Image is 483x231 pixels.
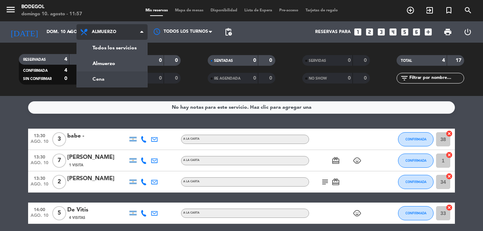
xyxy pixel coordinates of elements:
[442,58,445,63] strong: 4
[214,77,240,80] span: RE AGENDADA
[66,28,75,36] i: arrow_drop_down
[64,76,67,81] strong: 0
[67,205,128,215] div: De Vitis
[52,132,66,146] span: 3
[276,9,302,12] span: Pre-acceso
[353,27,362,37] i: looks_one
[253,76,256,81] strong: 0
[269,58,274,63] strong: 0
[405,137,426,141] span: CONFIRMADA
[172,103,312,112] div: No hay notas para este servicio. Haz clic para agregar una
[69,162,83,168] span: 1 Visita
[405,159,426,162] span: CONFIRMADA
[23,69,48,72] span: CONFIRMADA
[409,74,464,82] input: Filtrar por nombre...
[31,174,48,182] span: 13:30
[353,156,361,165] i: child_care
[400,74,409,82] i: filter_list
[398,132,434,146] button: CONFIRMADA
[171,9,207,12] span: Mapa de mesas
[67,174,128,183] div: [PERSON_NAME]
[269,76,274,81] strong: 0
[321,178,329,186] i: subject
[5,4,16,17] button: menu
[398,206,434,220] button: CONFIRMADA
[52,175,66,189] span: 2
[458,21,478,43] div: LOG OUT
[183,211,200,214] span: A LA CARTA
[446,204,453,211] i: cancel
[241,9,276,12] span: Lista de Espera
[67,131,128,141] div: babe -
[69,215,85,221] span: 4 Visitas
[348,58,351,63] strong: 0
[398,154,434,168] button: CONFIRMADA
[183,180,200,183] span: A LA CARTA
[23,77,52,81] span: SIN CONFIRMAR
[52,206,66,220] span: 5
[446,130,453,137] i: cancel
[424,27,433,37] i: add_box
[92,29,116,34] span: Almuerzo
[224,28,233,36] span: pending_actions
[405,211,426,215] span: CONFIRMADA
[21,4,82,11] div: Bodegol
[31,182,48,190] span: ago. 10
[446,173,453,180] i: cancel
[5,4,16,15] i: menu
[64,57,67,62] strong: 4
[52,154,66,168] span: 7
[31,213,48,221] span: ago. 10
[445,6,453,15] i: turned_in_not
[398,175,434,189] button: CONFIRMADA
[309,59,326,63] span: SERVIDAS
[463,28,472,36] i: power_settings_new
[77,56,147,71] a: Almuerzo
[5,24,43,40] i: [DATE]
[401,59,412,63] span: TOTAL
[183,138,200,140] span: A LA CARTA
[67,153,128,162] div: [PERSON_NAME]
[142,9,171,12] span: Mis reservas
[31,205,48,213] span: 14:00
[365,27,374,37] i: looks_two
[175,76,179,81] strong: 0
[302,9,341,12] span: Tarjetas de regalo
[331,178,340,186] i: card_giftcard
[400,27,409,37] i: looks_5
[31,152,48,161] span: 13:30
[207,9,241,12] span: Disponibilidad
[315,29,351,34] span: Reservas para
[159,58,162,63] strong: 0
[253,58,256,63] strong: 0
[309,77,327,80] span: NO SHOW
[464,6,472,15] i: search
[23,58,46,61] span: RESERVADAS
[377,27,386,37] i: looks_3
[183,159,200,162] span: A LA CARTA
[425,6,434,15] i: exit_to_app
[353,209,361,217] i: child_care
[406,6,415,15] i: add_circle_outline
[214,59,233,63] span: SENTADAS
[412,27,421,37] i: looks_6
[405,180,426,184] span: CONFIRMADA
[364,76,368,81] strong: 0
[31,139,48,147] span: ago. 10
[77,40,147,56] a: Todos los servicios
[388,27,398,37] i: looks_4
[348,76,351,81] strong: 0
[64,68,67,73] strong: 4
[175,58,179,63] strong: 0
[364,58,368,63] strong: 0
[159,76,162,81] strong: 0
[456,58,463,63] strong: 17
[331,156,340,165] i: card_giftcard
[21,11,82,18] div: domingo 10. agosto - 11:57
[77,71,147,87] a: Cena
[444,28,452,36] span: print
[31,131,48,139] span: 13:30
[446,151,453,159] i: cancel
[31,161,48,169] span: ago. 10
